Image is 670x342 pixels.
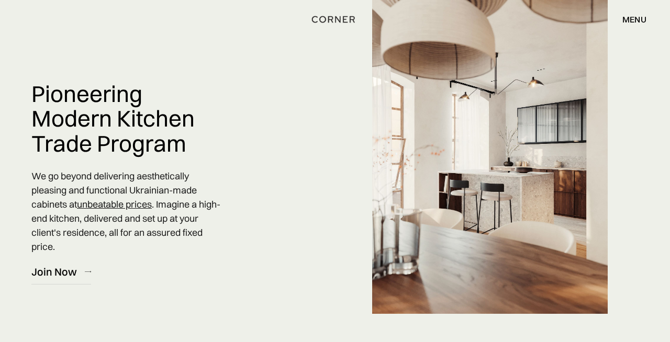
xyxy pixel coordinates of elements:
p: We go beyond delivering aesthetically pleasing and functional Ukrainian-made cabinets at . Imagin... [31,169,226,254]
a: Join Now [31,259,91,284]
div: Join Now [31,265,77,279]
h1: Pioneering Modern Kitchen Trade Program [31,82,226,156]
div: menu [612,10,646,28]
div: menu [622,15,646,24]
a: home [309,13,361,26]
a: unbeatable prices [77,198,152,210]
